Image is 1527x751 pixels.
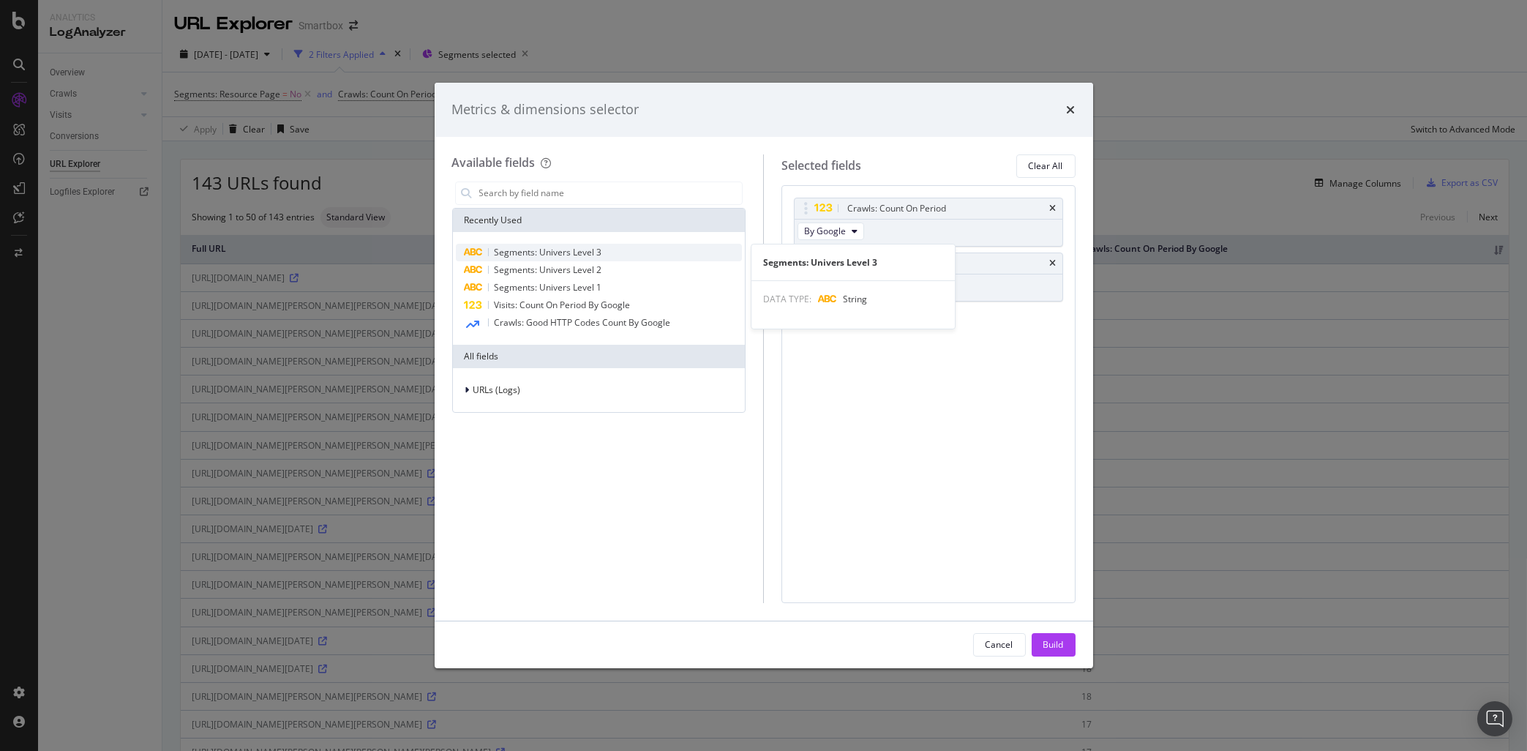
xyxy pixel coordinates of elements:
input: Search by field name [478,182,743,204]
div: All fields [453,345,746,368]
div: Cancel [986,638,1013,651]
span: Crawls: Good HTTP Codes Count By Google [495,316,671,329]
div: Build [1043,638,1064,651]
span: By Google [804,225,846,237]
button: By Google [798,223,864,240]
button: Build [1032,633,1076,657]
div: times [1050,259,1057,268]
span: Visits: Count On Period By Google [495,299,631,311]
div: Segments: Univers Level 3 [751,256,955,269]
div: times [1067,100,1076,119]
div: modal [435,83,1093,668]
span: Segments: Univers Level 3 [495,246,602,258]
button: Clear All [1016,154,1076,178]
div: Clear All [1029,160,1063,172]
div: Available fields [452,154,536,171]
div: Metrics & dimensions selector [452,100,639,119]
span: Segments: Univers Level 1 [495,281,602,294]
span: DATA TYPE: [763,293,811,305]
div: Selected fields [781,157,861,174]
button: Cancel [973,633,1026,657]
span: String [843,293,867,305]
div: Crawls: Count On Period [847,201,946,216]
span: URLs (Logs) [473,384,521,396]
div: Crawls: Count On PeriodtimesBy Google [794,198,1063,247]
div: Open Intercom Messenger [1477,701,1512,736]
span: Segments: Univers Level 2 [495,264,602,276]
div: times [1050,204,1057,213]
div: Recently Used [453,209,746,232]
